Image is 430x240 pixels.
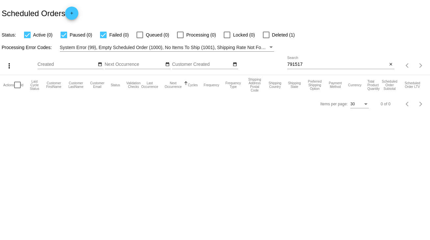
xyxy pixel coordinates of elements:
input: Customer Created [172,62,231,67]
button: Change sorting for LifetimeValue [404,81,421,89]
button: Change sorting for ShippingState [288,81,301,89]
mat-header-cell: Actions [3,75,14,95]
span: Processing (0) [186,31,216,39]
button: Change sorting for ShippingPostcode [247,78,262,92]
span: 30 [350,102,355,106]
input: Created [38,62,97,67]
button: Change sorting for Status [111,83,120,87]
mat-select: Items per page: [350,102,369,107]
span: Active (0) [33,31,53,39]
input: Next Occurrence [105,62,164,67]
span: Processing Error Codes: [2,45,52,50]
mat-header-cell: Total Product Quantity [367,75,381,95]
button: Clear [388,61,394,68]
button: Change sorting for CustomerFirstName [46,81,62,89]
button: Change sorting for CustomerEmail [90,81,105,89]
span: Paused (0) [70,31,92,39]
button: Change sorting for FrequencyType [225,81,241,89]
button: Next page [414,59,427,72]
button: Change sorting for CustomerLastName [68,81,84,89]
mat-icon: date_range [165,62,170,67]
button: Previous page [401,97,414,111]
button: Change sorting for ShippingCountry [268,81,282,89]
div: 0 of 0 [381,102,391,106]
mat-header-cell: Validation Checks [126,75,141,95]
input: Search [287,62,388,67]
mat-select: Filter by Processing Error Codes [60,43,274,52]
button: Change sorting for Subtotal [381,80,398,91]
button: Change sorting for Cycles [188,83,198,87]
button: Change sorting for Frequency [204,83,219,87]
span: Queued (0) [146,31,169,39]
button: Change sorting for PreferredShippingOption [307,80,322,91]
span: Deleted (1) [272,31,295,39]
button: Change sorting for NextOccurrenceUtc [164,81,182,89]
button: Change sorting for LastOccurrenceUtc [141,81,159,89]
mat-icon: date_range [98,62,102,67]
button: Next page [414,97,427,111]
span: Locked (0) [233,31,255,39]
button: Change sorting for Id [21,83,23,87]
h2: Scheduled Orders [2,7,78,20]
button: Change sorting for PaymentMethod.Type [328,81,342,89]
button: Change sorting for LastProcessingCycleId [29,80,40,91]
mat-icon: more_vert [5,62,13,70]
span: Failed (0) [109,31,129,39]
button: Previous page [401,59,414,72]
span: Status: [2,32,16,38]
div: Items per page: [320,102,348,106]
button: Change sorting for CurrencyIso [348,83,362,87]
mat-icon: close [389,62,393,67]
mat-icon: date_range [233,62,237,67]
mat-icon: add [68,11,76,19]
